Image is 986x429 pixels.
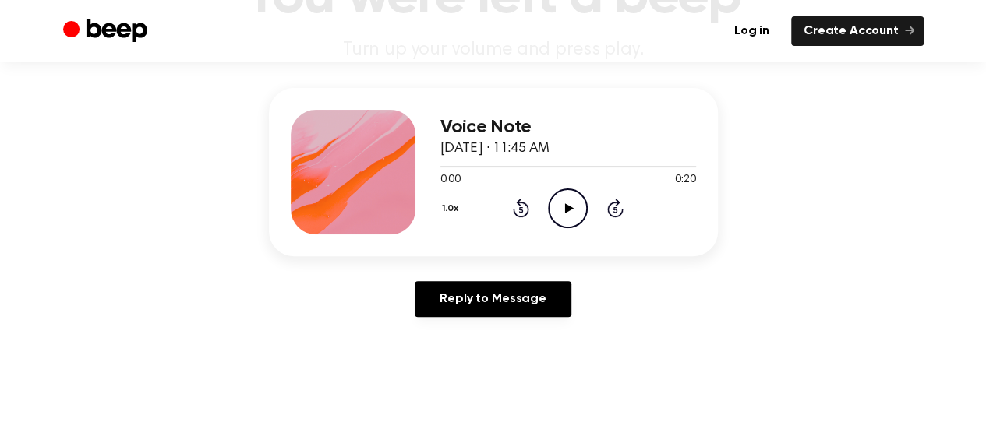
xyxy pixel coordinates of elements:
[440,195,465,222] button: 1.0x
[63,16,151,47] a: Beep
[440,172,461,188] span: 0:00
[722,16,782,46] a: Log in
[440,142,550,156] span: [DATE] · 11:45 AM
[415,281,571,317] a: Reply to Message
[440,117,696,138] h3: Voice Note
[791,16,924,46] a: Create Account
[675,172,695,188] span: 0:20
